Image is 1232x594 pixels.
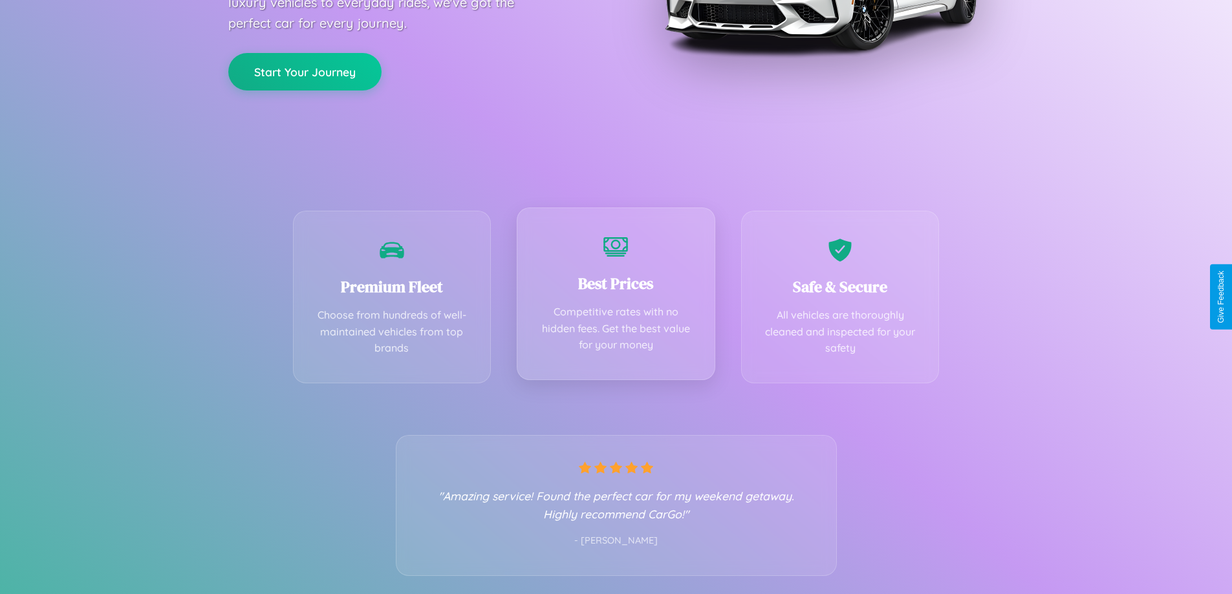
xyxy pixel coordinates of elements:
h3: Premium Fleet [313,276,471,297]
p: Competitive rates with no hidden fees. Get the best value for your money [537,304,695,354]
h3: Safe & Secure [761,276,920,297]
p: - [PERSON_NAME] [422,533,810,549]
p: Choose from hundreds of well-maintained vehicles from top brands [313,307,471,357]
p: "Amazing service! Found the perfect car for my weekend getaway. Highly recommend CarGo!" [422,487,810,523]
p: All vehicles are thoroughly cleaned and inspected for your safety [761,307,920,357]
button: Start Your Journey [228,53,382,90]
div: Give Feedback [1216,271,1226,323]
h3: Best Prices [537,273,695,294]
